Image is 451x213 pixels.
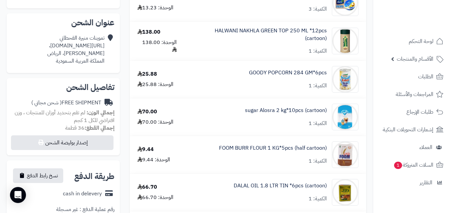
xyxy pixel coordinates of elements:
a: FOOM BURR FLOUR 1 KG*5pcs (half cartoon) [219,144,327,152]
a: التقارير [377,175,447,191]
strong: إجمالي الوزن: [87,109,114,117]
img: 1747453790-pwtnML91HecwMqmPhayhXbH9KhnIF6ES-90x90.jpg [332,179,358,206]
h2: عنوان الشحن [12,19,114,27]
div: الوحدة: 9.44 [137,156,170,164]
span: المراجعات والأسئلة [396,90,433,99]
div: الوحدة: 66.70 [137,194,173,201]
div: الكمية: 1 [309,157,327,165]
div: 9.44 [137,146,154,153]
span: الأقسام والمنتجات [397,54,433,64]
div: cash in delevery [63,190,102,198]
span: السلات المتروكة [393,160,433,170]
div: تموينات منيرة القحطاني [URL][DOMAIN_NAME]، [PERSON_NAME]، الرياض المملكة العربية السعودية [47,34,105,65]
div: الكمية: 1 [309,82,327,90]
a: المراجعات والأسئلة [377,86,447,102]
span: طلبات الإرجاع [406,107,433,117]
a: الطلبات [377,69,447,85]
span: لوحة التحكم [409,37,433,46]
button: إصدار بوليصة الشحن [11,135,113,150]
strong: إجمالي القطع: [85,124,114,132]
div: 25.88 [137,70,157,78]
a: السلات المتروكة1 [377,157,447,173]
div: 70.00 [137,108,157,116]
div: الوحدة: 138.00 [137,39,177,54]
a: DALAL OIL 1.8 LTR TIN *6pcs (cartoon) [234,182,327,190]
div: Open Intercom Messenger [10,187,26,203]
h2: تفاصيل الشحن [12,83,114,91]
div: FREE SHIPMENT [31,99,101,107]
div: الوحدة: 70.00 [137,118,173,126]
span: ( شحن مجاني ) [31,99,62,107]
img: 1747422865-61UT6OXd80L._AC_SL1270-90x90.jpg [332,104,358,130]
a: sugar Alosra 2 kg*10pcs (cartoon) [245,107,327,114]
a: HALWANI NAKHLA GREEN TOP 250 ML *12pcs (cartoon) [192,27,327,42]
a: GOODY POPCORN 284 GM*6pcs [249,69,327,77]
div: الكمية: 3 [309,5,327,13]
img: 1747336256-A2Ibjygy4MAjprWH0g4y9hECV6kfJvIk-90x90.jpg [332,66,358,93]
span: الطلبات [418,72,433,81]
small: 36 قطعة [65,124,114,132]
a: إشعارات التحويلات البنكية [377,122,447,138]
a: لوحة التحكم [377,33,447,49]
img: 1747333487-31e9150e-d161-4820-b32d-71bcd571-90x90.jpg [332,28,358,54]
span: لم تقم بتحديد أوزان للمنتجات ، وزن افتراضي للكل 1 كجم [15,109,114,124]
img: 1747451456-6285021000251_2-90x90.jpg [332,141,358,168]
div: الوحدة: 13.23 [137,4,173,12]
a: طلبات الإرجاع [377,104,447,120]
div: الوحدة: 25.88 [137,81,173,88]
span: العملاء [419,143,432,152]
span: نسخ رابط الدفع [27,172,58,180]
span: 1 [394,162,402,169]
button: نسخ رابط الدفع [13,168,63,183]
div: 66.70 [137,183,157,191]
h2: طريقة الدفع [74,172,114,180]
span: إشعارات التحويلات البنكية [383,125,433,134]
div: الكمية: 1 [309,47,327,55]
span: التقارير [420,178,432,187]
div: الكمية: 1 [309,195,327,203]
a: العملاء [377,139,447,155]
div: الكمية: 1 [309,120,327,127]
div: 138.00 [137,28,160,36]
